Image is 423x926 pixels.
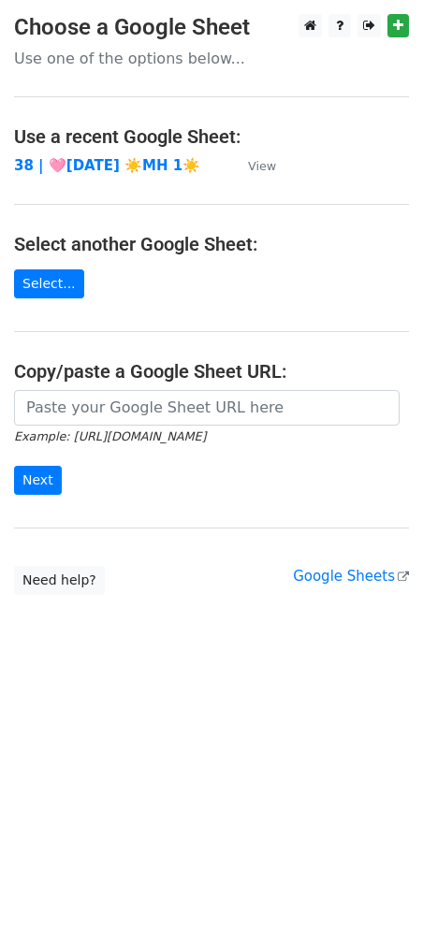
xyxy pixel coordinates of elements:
[14,429,206,443] small: Example: [URL][DOMAIN_NAME]
[14,566,105,595] a: Need help?
[293,568,409,585] a: Google Sheets
[14,157,200,174] a: 38 | 🩷[DATE] ☀️MH 1☀️
[14,269,84,298] a: Select...
[14,233,409,255] h4: Select another Google Sheet:
[14,14,409,41] h3: Choose a Google Sheet
[14,49,409,68] p: Use one of the options below...
[14,466,62,495] input: Next
[14,390,400,426] input: Paste your Google Sheet URL here
[248,159,276,173] small: View
[14,360,409,383] h4: Copy/paste a Google Sheet URL:
[229,157,276,174] a: View
[14,125,409,148] h4: Use a recent Google Sheet:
